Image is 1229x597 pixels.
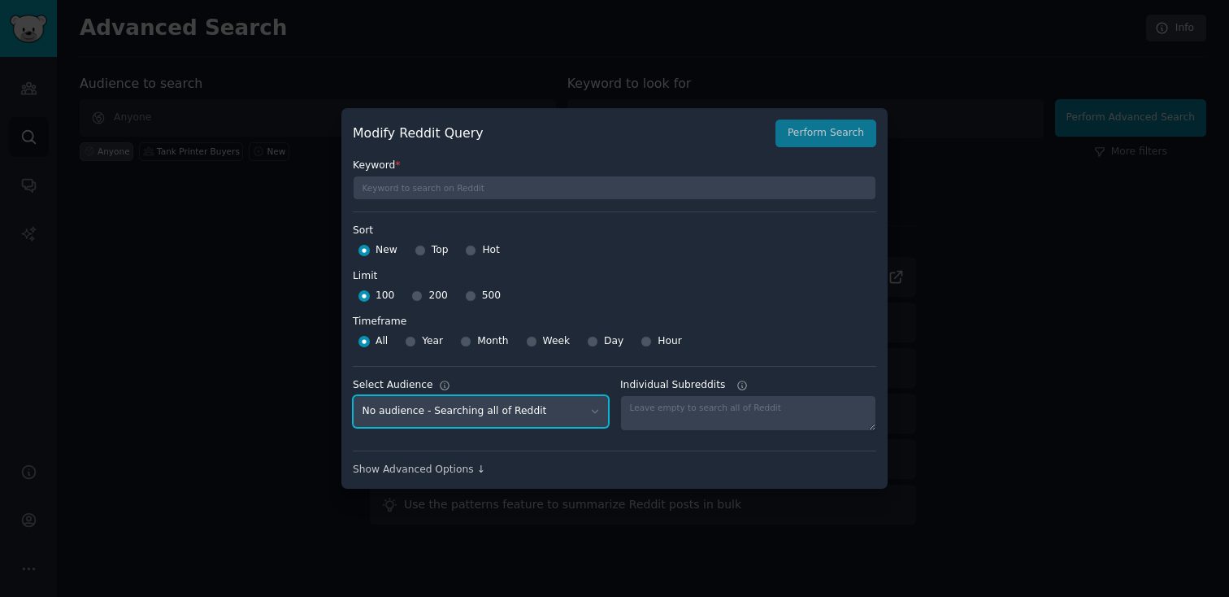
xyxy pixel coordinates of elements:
span: 100 [376,289,394,303]
div: Limit [353,269,377,284]
span: New [376,243,397,258]
label: Individual Subreddits [620,378,876,393]
label: Sort [353,224,876,238]
span: Hot [482,243,500,258]
span: Day [604,334,623,349]
span: All [376,334,388,349]
input: Keyword to search on Reddit [353,176,876,200]
span: Month [477,334,508,349]
div: Show Advanced Options ↓ [353,463,876,477]
span: Year [422,334,443,349]
span: Top [432,243,449,258]
span: Week [543,334,571,349]
label: Timeframe [353,309,876,329]
h2: Modify Reddit Query [353,124,766,144]
span: 500 [482,289,501,303]
span: Hour [658,334,682,349]
div: Select Audience [353,378,433,393]
span: 200 [428,289,447,303]
label: Keyword [353,159,876,173]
